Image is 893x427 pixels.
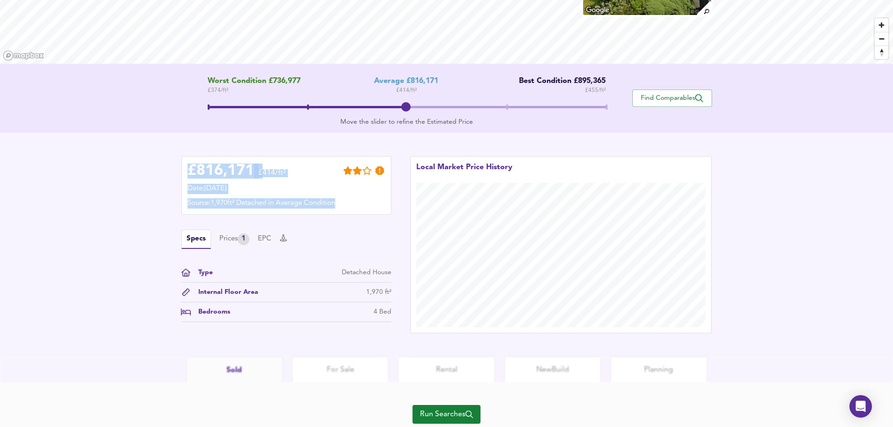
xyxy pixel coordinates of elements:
[181,230,211,249] button: Specs
[638,94,707,103] span: Find Comparables
[374,307,391,317] div: 4 Bed
[366,287,391,297] div: 1,970 ft²
[875,32,888,45] button: Zoom out
[238,233,249,245] div: 1
[191,287,258,297] div: Internal Floor Area
[374,77,438,86] div: Average £816,171
[208,117,606,127] div: Move the slider to refine the Estimated Price
[632,90,712,107] button: Find Comparables
[420,408,473,421] span: Run Searches
[512,77,606,86] div: Best Condition £895,365
[188,184,385,194] div: Date: [DATE]
[413,405,480,424] button: Run Searches
[258,234,271,244] button: EPC
[416,162,512,183] div: Local Market Price History
[3,50,44,61] a: Mapbox homepage
[258,169,286,183] span: £414/ft²
[208,86,300,95] span: £ 374 / ft²
[191,307,230,317] div: Bedrooms
[188,164,254,178] div: £ 816,171
[875,45,888,59] button: Reset bearing to north
[849,395,872,418] div: Open Intercom Messenger
[219,233,249,245] div: Prices
[342,268,391,277] div: Detached House
[396,86,417,95] span: £ 414 / ft²
[585,86,606,95] span: £ 455 / ft²
[875,46,888,59] span: Reset bearing to north
[188,198,385,209] div: Source: 1,970ft² Detached in Average Condition
[191,268,213,277] div: Type
[219,233,249,245] button: Prices1
[875,18,888,32] button: Zoom in
[208,77,300,86] span: Worst Condition £736,977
